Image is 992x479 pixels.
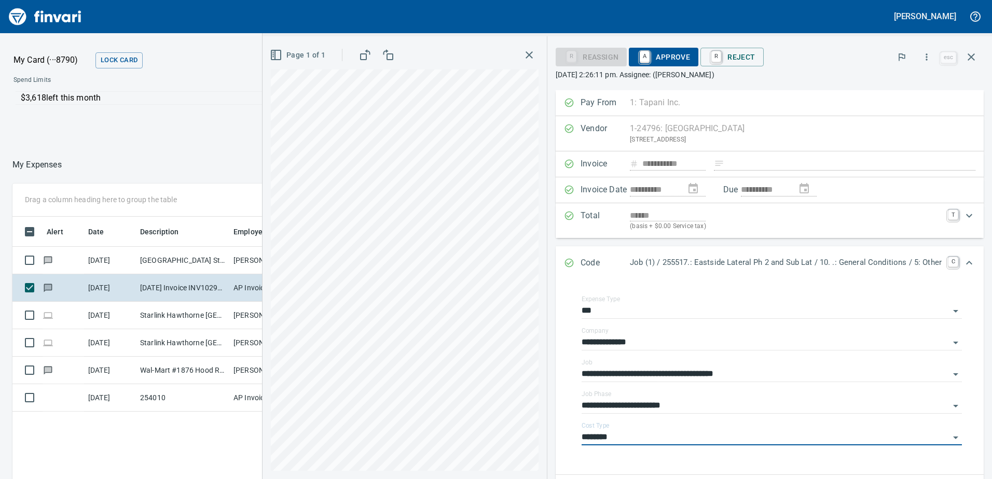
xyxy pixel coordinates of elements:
[12,159,62,171] nav: breadcrumb
[84,329,136,357] td: [DATE]
[640,51,650,62] a: A
[43,339,53,346] span: Online transaction
[229,357,307,384] td: [PERSON_NAME]
[229,302,307,329] td: [PERSON_NAME]
[556,52,627,61] div: Reassign
[948,257,958,267] a: C
[136,357,229,384] td: Wal-Mart #1876 Hood River OR
[941,52,956,63] a: esc
[581,257,630,270] p: Code
[229,384,307,412] td: AP Invoices
[894,11,956,22] h5: [PERSON_NAME]
[140,226,192,238] span: Description
[43,367,53,373] span: Has messages
[890,46,913,68] button: Flag
[233,226,267,238] span: Employee
[582,422,610,429] label: Cost Type
[47,226,77,238] span: Alert
[629,48,698,66] button: AApprove
[582,328,609,334] label: Company
[630,257,942,269] p: Job (1) / 255517.: Eastside Lateral Ph 2 and Sub Lat / 10. .: General Conditions / 5: Other
[915,46,938,68] button: More
[711,51,721,62] a: R
[268,46,329,65] button: Page 1 of 1
[21,92,346,104] p: $3,618 left this month
[948,304,963,318] button: Open
[136,274,229,302] td: [DATE] Invoice INV10295680 from [GEOGRAPHIC_DATA] (1-24796)
[229,274,307,302] td: AP Invoices
[84,384,136,412] td: [DATE]
[95,52,143,68] button: Lock Card
[891,8,959,24] button: [PERSON_NAME]
[556,69,984,80] p: [DATE] 2:26:11 pm. Assignee: ([PERSON_NAME])
[13,75,201,86] span: Spend Limits
[948,209,958,220] a: T
[938,45,984,69] span: Close invoice
[12,159,62,171] p: My Expenses
[88,226,104,238] span: Date
[5,105,353,115] p: Online allowed
[272,49,325,62] span: Page 1 of 1
[948,430,963,445] button: Open
[229,329,307,357] td: [PERSON_NAME]
[25,194,177,205] p: Drag a column heading here to group the table
[6,4,84,29] img: Finvari
[136,247,229,274] td: [GEOGRAPHIC_DATA] Store [GEOGRAPHIC_DATA] [GEOGRAPHIC_DATA]
[948,335,963,350] button: Open
[582,391,611,397] label: Job Phase
[140,226,179,238] span: Description
[556,246,984,280] div: Expand
[581,209,630,232] p: Total
[101,54,137,66] span: Lock Card
[709,48,755,66] span: Reject
[43,257,53,263] span: Has messages
[700,48,763,66] button: RReject
[84,247,136,274] td: [DATE]
[637,48,690,66] span: Approve
[229,247,307,274] td: [PERSON_NAME]
[84,274,136,302] td: [DATE]
[556,203,984,238] div: Expand
[582,296,620,302] label: Expense Type
[43,284,53,291] span: Has messages
[84,302,136,329] td: [DATE]
[233,226,280,238] span: Employee
[136,329,229,357] td: Starlink Hawthorne [GEOGRAPHIC_DATA]
[582,359,593,365] label: Job
[948,399,963,413] button: Open
[136,384,229,412] td: 254010
[630,221,942,232] p: (basis + $0.00 Service tax)
[47,226,63,238] span: Alert
[948,367,963,382] button: Open
[88,226,118,238] span: Date
[13,54,91,66] p: My Card (···8790)
[136,302,229,329] td: Starlink Hawthorne [GEOGRAPHIC_DATA]
[84,357,136,384] td: [DATE]
[43,312,53,318] span: Online transaction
